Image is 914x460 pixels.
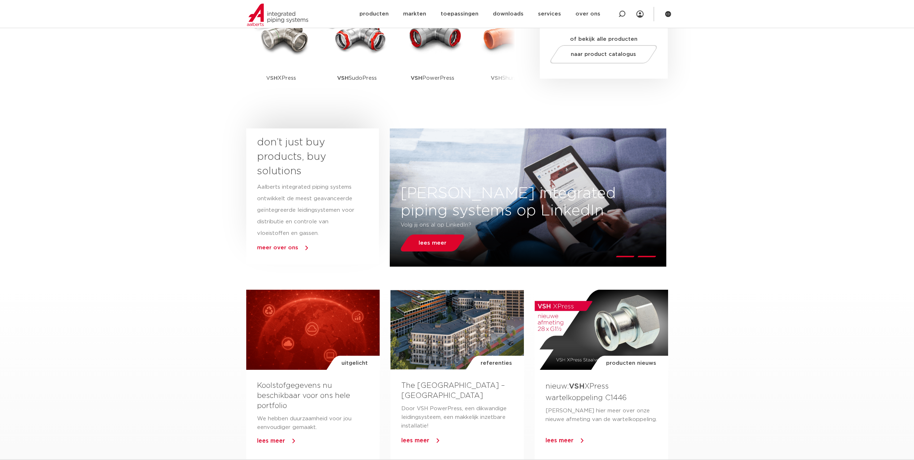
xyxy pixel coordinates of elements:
[571,52,636,57] span: naar product catalogus
[546,383,627,401] a: nieuw:VSHXPress wartelkoppeling C1446
[411,56,454,101] p: PowerPress
[411,75,422,81] strong: VSH
[569,383,584,390] strong: VSH
[570,36,637,42] strong: of bekijk alle producten
[257,438,285,444] a: lees meer
[257,181,355,239] p: Aalberts integrated piping systems ontwikkelt de meest geavanceerde geïntegreerde leidingsystemen...
[257,382,350,409] a: Koolstofgegevens nu beschikbaar voor ons hele portfolio
[257,135,355,179] h3: don’t just buy products, buy solutions
[546,438,574,443] a: lees meer
[491,56,526,101] p: Shurjoint
[266,56,296,101] p: XPress
[401,438,429,443] a: lees meer
[390,185,667,219] h3: [PERSON_NAME] integrated piping systems op LinkedIn
[401,219,613,231] p: Volg jij ons al op LinkedIn?
[546,407,657,424] p: [PERSON_NAME] hier meer over onze nieuwe afmeting van de wartelkoppeling.
[481,356,512,371] span: referenties
[637,256,656,257] li: Page dot 2
[266,75,278,81] strong: VSH
[341,356,368,371] span: uitgelicht
[548,45,659,63] a: naar product catalogus
[401,382,505,399] a: The [GEOGRAPHIC_DATA] – [GEOGRAPHIC_DATA]
[491,75,502,81] strong: VSH
[419,240,447,246] span: lees meer
[337,56,377,101] p: SudoPress
[257,415,369,432] p: We hebben duurzaamheid voor jou eenvoudiger gemaakt.
[337,75,349,81] strong: VSH
[257,245,298,250] a: meer over ons
[615,256,635,257] li: Page dot 1
[606,356,656,371] span: producten nieuws
[399,235,467,251] a: lees meer
[401,404,513,430] p: Door VSH PowerPress, een dikwandige leidingsysteem, een makkelijk inzetbare installatie!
